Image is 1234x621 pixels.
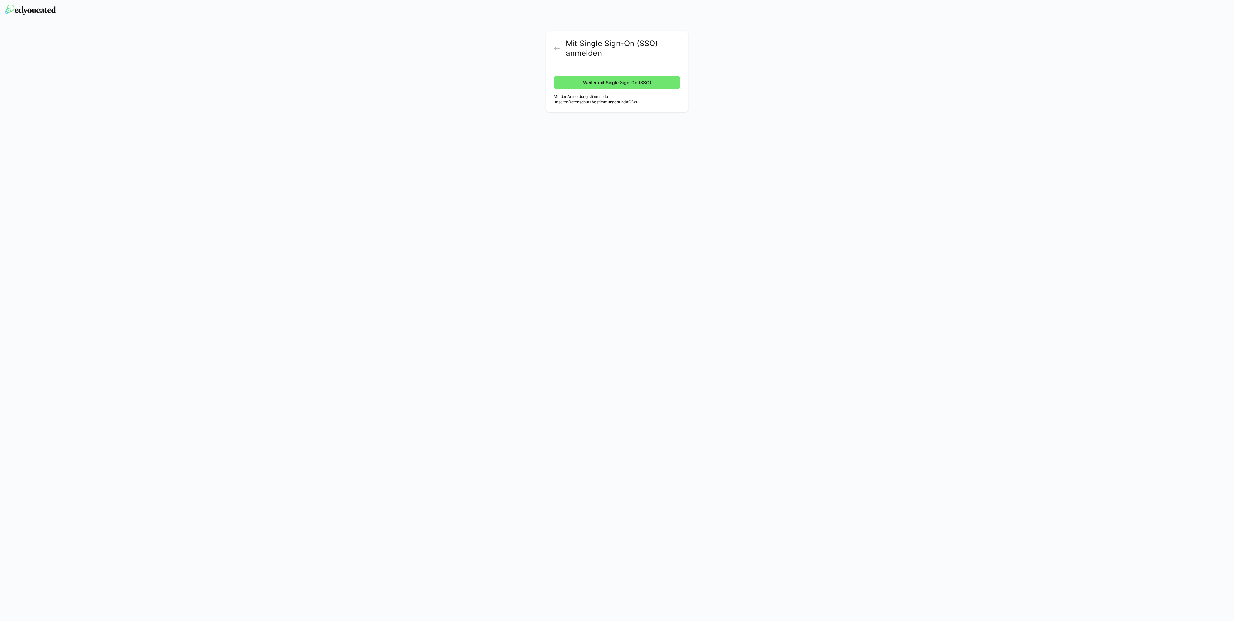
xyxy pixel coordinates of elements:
img: edyoucated [5,5,56,15]
a: AGB [626,99,634,104]
p: Mit der Anmeldung stimmst du unseren und zu. [554,94,680,104]
button: Weiter mit Single Sign-On (SSO) [554,76,680,89]
span: Weiter mit Single Sign-On (SSO) [582,79,652,86]
h2: Mit Single Sign-On (SSO) anmelden [566,39,680,58]
a: Datenschutzbestimmungen [568,99,619,104]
